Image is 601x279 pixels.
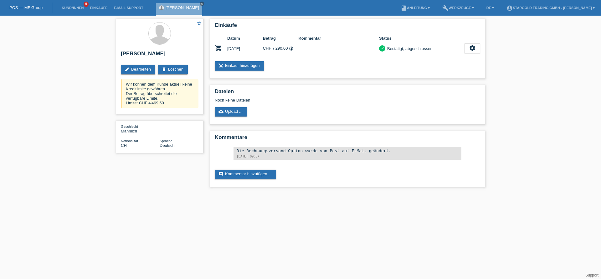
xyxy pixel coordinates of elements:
span: Deutsch [160,143,175,148]
td: [DATE] [227,42,263,55]
i: delete [162,67,167,72]
i: cloud_upload [218,109,223,114]
a: buildWerkzeuge ▾ [439,6,477,10]
div: Männlich [121,124,160,133]
h2: Einkäufe [215,22,480,32]
span: Nationalität [121,139,138,143]
div: Die Rechnungsversand-Option wurde von Post auf E-Mail geändert. [237,148,458,153]
i: account_circle [506,5,513,11]
i: star_border [196,20,202,26]
i: book [401,5,407,11]
th: Betrag [263,35,299,42]
a: account_circleStargold Trading GmbH - [PERSON_NAME] ▾ [503,6,598,10]
a: bookAnleitung ▾ [398,6,433,10]
a: Support [585,273,598,277]
i: edit [125,67,130,72]
td: CHF 7'290.00 [263,42,299,55]
a: E-Mail Support [111,6,146,10]
a: Einkäufe [87,6,110,10]
span: Schweiz [121,143,127,148]
span: 9 [84,2,89,7]
a: POS — MF Group [9,5,43,10]
a: [PERSON_NAME] [166,5,199,10]
a: cloud_uploadUpload ... [215,107,247,117]
div: [DATE] 09:57 [237,155,458,158]
i: close [200,2,203,5]
i: POSP00019914 [215,44,222,52]
div: Bestätigt, abgeschlossen [385,45,433,52]
th: Datum [227,35,263,42]
a: deleteLöschen [158,65,188,74]
h2: Kommentare [215,134,480,144]
a: add_shopping_cartEinkauf hinzufügen [215,61,264,71]
a: editBearbeiten [121,65,155,74]
a: Kund*innen [59,6,87,10]
th: Status [379,35,465,42]
h2: Dateien [215,88,480,98]
div: Wir können dem Kunde aktuell keine Kreditlimite gewähren. Der Betrag überschreitet die verfügbare... [121,79,198,108]
a: close [200,2,204,6]
a: commentKommentar hinzufügen ... [215,170,276,179]
i: check [380,46,384,50]
span: Geschlecht [121,125,138,128]
i: build [442,5,449,11]
div: Noch keine Dateien [215,98,406,102]
i: comment [218,172,223,177]
i: settings [469,45,476,52]
i: Fixe Raten (48 Raten) [289,46,294,51]
i: add_shopping_cart [218,63,223,68]
a: DE ▾ [483,6,497,10]
h2: [PERSON_NAME] [121,51,198,60]
span: Sprache [160,139,172,143]
th: Kommentar [298,35,379,42]
a: star_border [196,20,202,27]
